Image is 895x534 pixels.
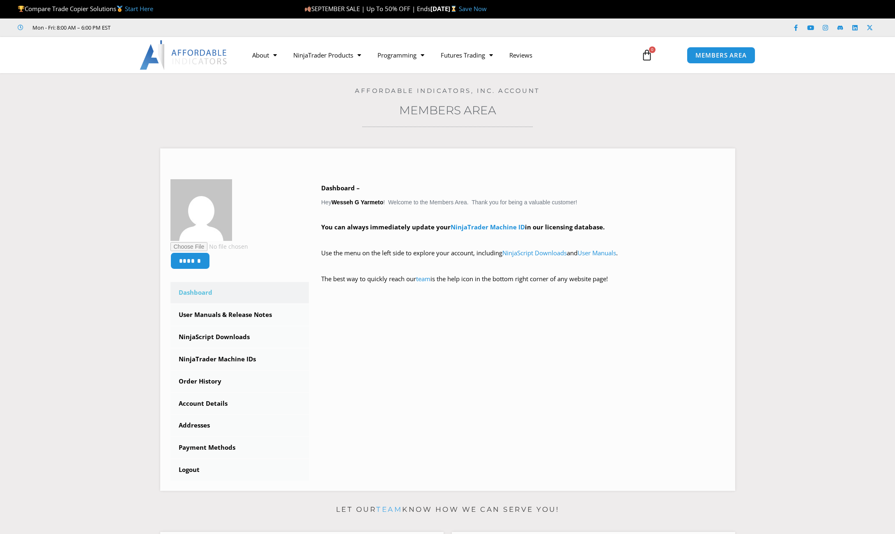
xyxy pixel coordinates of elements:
[430,5,459,13] strong: [DATE]
[321,223,605,231] strong: You can always immediately update your in our licensing database.
[117,6,123,12] img: 🥇
[331,199,383,206] strong: Wesseh G Yarmeto
[376,505,402,513] a: team
[695,52,747,58] span: MEMBERS AREA
[649,46,656,53] span: 0
[451,6,457,12] img: ⌛
[170,326,309,348] a: NinjaScript Downloads
[170,282,309,303] a: Dashboard
[170,371,309,392] a: Order History
[170,393,309,414] a: Account Details
[170,415,309,436] a: Addresses
[304,5,430,13] span: SEPTEMBER SALE | Up To 50% OFF | Ends
[305,6,311,12] img: 🍂
[170,437,309,458] a: Payment Methods
[501,46,541,65] a: Reviews
[140,40,228,70] img: LogoAI | Affordable Indicators – NinjaTrader
[18,5,153,13] span: Compare Trade Copier Solutions
[170,349,309,370] a: NinjaTrader Machine IDs
[687,47,755,64] a: MEMBERS AREA
[244,46,285,65] a: About
[122,23,245,32] iframe: Customer reviews powered by Trustpilot
[355,87,540,95] a: Affordable Indicators, Inc. Account
[416,275,430,283] a: team
[321,273,725,296] p: The best way to quickly reach our is the help icon in the bottom right corner of any website page!
[170,304,309,326] a: User Manuals & Release Notes
[170,282,309,481] nav: Account pages
[433,46,501,65] a: Futures Trading
[30,23,110,32] span: Mon - Fri: 8:00 AM – 6:00 PM EST
[321,184,360,192] b: Dashboard –
[451,223,525,231] a: NinjaTrader Machine ID
[459,5,487,13] a: Save Now
[577,249,616,257] a: User Manuals
[629,43,665,67] a: 0
[125,5,153,13] a: Start Here
[502,249,567,257] a: NinjaScript Downloads
[170,179,232,241] img: fe8d45d4872a62f2ee1ee909b28b8c9588f1dbef0405191979db17876b7d2778
[170,459,309,481] a: Logout
[399,103,496,117] a: Members Area
[321,247,725,270] p: Use the menu on the left side to explore your account, including and .
[369,46,433,65] a: Programming
[285,46,369,65] a: NinjaTrader Products
[321,183,725,296] div: Hey ! Welcome to the Members Area. Thank you for being a valuable customer!
[18,6,24,12] img: 🏆
[244,46,632,65] nav: Menu
[160,503,735,516] p: Let our know how we can serve you!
